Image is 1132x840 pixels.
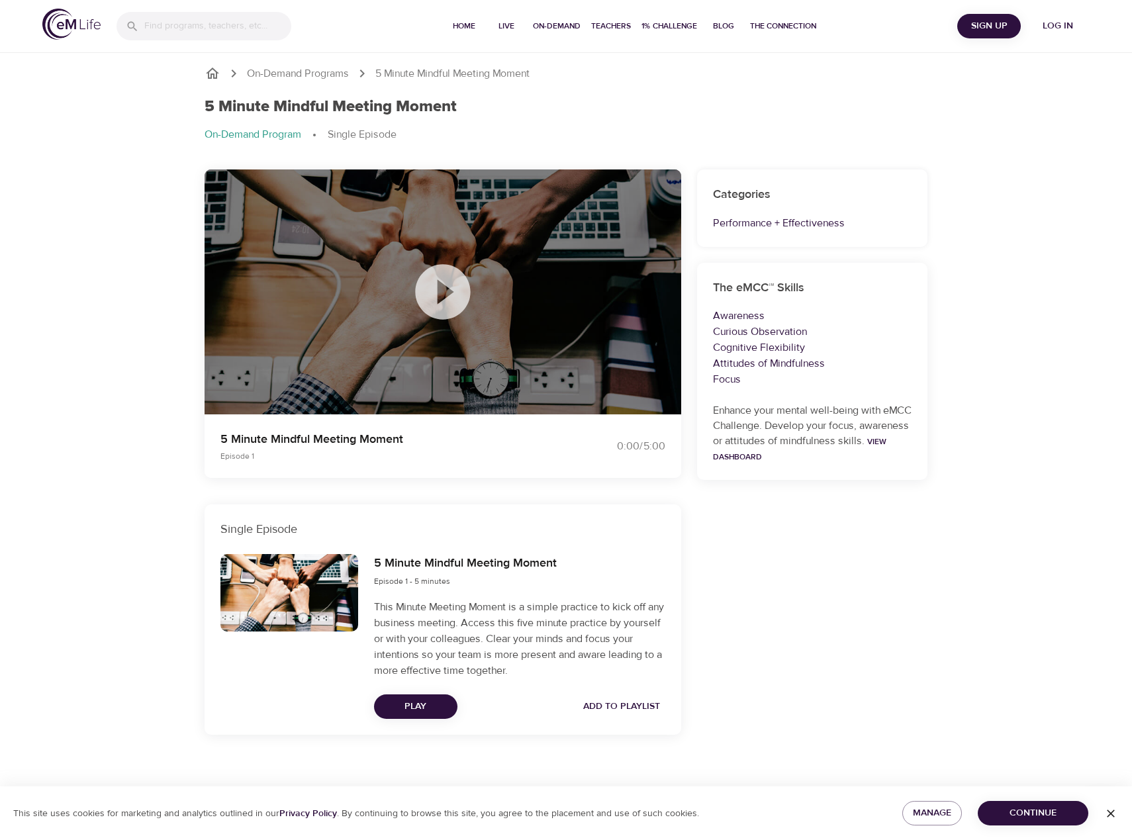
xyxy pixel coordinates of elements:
[374,599,665,678] p: This Minute Meeting Moment is a simple practice to kick off any business meeting. Access this fiv...
[578,694,665,719] button: Add to Playlist
[978,801,1088,825] button: Continue
[713,403,912,464] p: Enhance your mental well-being with eMCC Challenge. Develop your focus, awareness or attitudes of...
[713,371,912,387] p: Focus
[591,19,631,33] span: Teachers
[713,215,912,231] p: Performance + Effectiveness
[713,340,912,355] p: Cognitive Flexibility
[713,324,912,340] p: Curious Observation
[220,430,550,448] p: 5 Minute Mindful Meeting Moment
[205,97,457,117] h1: 5 Minute Mindful Meeting Moment
[963,18,1015,34] span: Sign Up
[641,19,697,33] span: 1% Challenge
[144,12,291,40] input: Find programs, teachers, etc...
[328,127,397,142] p: Single Episode
[205,127,301,142] p: On-Demand Program
[708,19,739,33] span: Blog
[902,801,962,825] button: Manage
[713,279,912,298] h6: The eMCC™ Skills
[205,127,927,143] nav: breadcrumb
[205,66,927,81] nav: breadcrumb
[220,520,665,538] p: Single Episode
[279,808,337,819] a: Privacy Policy
[713,185,912,205] h6: Categories
[374,576,450,586] span: Episode 1 - 5 minutes
[448,19,480,33] span: Home
[713,355,912,371] p: Attitudes of Mindfulness
[750,19,816,33] span: The Connection
[566,439,665,454] div: 0:00 / 5:00
[374,554,557,573] h6: 5 Minute Mindful Meeting Moment
[913,805,951,821] span: Manage
[583,698,660,715] span: Add to Playlist
[385,698,447,715] span: Play
[374,694,457,719] button: Play
[713,308,912,324] p: Awareness
[491,19,522,33] span: Live
[220,450,550,462] p: Episode 1
[533,19,581,33] span: On-Demand
[247,66,349,81] a: On-Demand Programs
[988,805,1078,821] span: Continue
[957,14,1021,38] button: Sign Up
[1026,14,1090,38] button: Log in
[42,9,101,40] img: logo
[375,66,530,81] p: 5 Minute Mindful Meeting Moment
[1031,18,1084,34] span: Log in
